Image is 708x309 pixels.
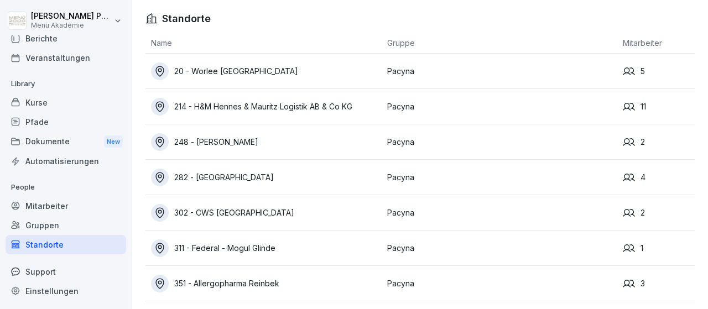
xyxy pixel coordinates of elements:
[6,262,126,281] div: Support
[382,124,618,160] td: Pacyna
[6,151,126,171] a: Automatisierungen
[6,132,126,152] a: DokumenteNew
[623,65,695,77] div: 5
[104,135,123,148] div: New
[623,277,695,290] div: 3
[6,281,126,301] a: Einstellungen
[6,112,126,132] a: Pfade
[6,75,126,93] p: Library
[382,195,618,231] td: Pacyna
[6,132,126,152] div: Dokumente
[6,93,126,112] a: Kurse
[623,242,695,254] div: 1
[162,11,211,26] h1: Standorte
[151,98,382,116] a: 214 - H&M Hennes & Mauritz Logistik AB & Co KG
[6,48,126,67] a: Veranstaltungen
[151,239,382,257] a: 311 - Federal - Mogul Glinde
[382,33,618,54] th: Gruppe
[6,216,126,235] a: Gruppen
[6,179,126,196] p: People
[382,160,618,195] td: Pacyna
[145,33,382,54] th: Name
[382,54,618,89] td: Pacyna
[382,266,618,301] td: Pacyna
[6,29,126,48] a: Berichte
[31,22,112,29] p: Menü Akademie
[151,169,382,186] a: 282 - [GEOGRAPHIC_DATA]
[151,62,382,80] a: 20 - Worlee [GEOGRAPHIC_DATA]
[623,101,695,113] div: 11
[382,89,618,124] td: Pacyna
[31,12,112,21] p: [PERSON_NAME] Pacyna
[623,136,695,148] div: 2
[623,207,695,219] div: 2
[382,231,618,266] td: Pacyna
[151,204,382,222] a: 302 - CWS [GEOGRAPHIC_DATA]
[151,275,382,292] a: 351 - Allergopharma Reinbek
[151,133,382,151] a: 248 - [PERSON_NAME]
[623,171,695,184] div: 4
[6,235,126,254] a: Standorte
[617,33,695,54] th: Mitarbeiter
[6,196,126,216] a: Mitarbeiter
